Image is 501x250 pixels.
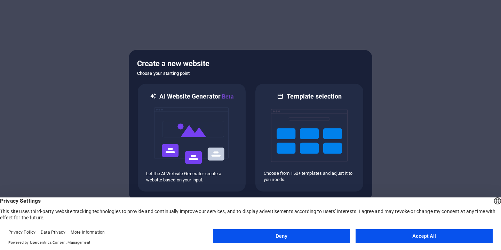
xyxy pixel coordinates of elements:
[255,83,364,192] div: Template selectionChoose from 150+ templates and adjust it to you needs.
[137,58,364,69] h5: Create a new website
[221,93,234,100] span: Beta
[146,171,237,183] p: Let the AI Website Generator create a website based on your input.
[159,92,233,101] h6: AI Website Generator
[137,69,364,78] h6: Choose your starting point
[287,92,341,101] h6: Template selection
[264,170,355,183] p: Choose from 150+ templates and adjust it to you needs.
[153,101,230,171] img: ai
[137,83,246,192] div: AI Website GeneratorBetaaiLet the AI Website Generator create a website based on your input.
